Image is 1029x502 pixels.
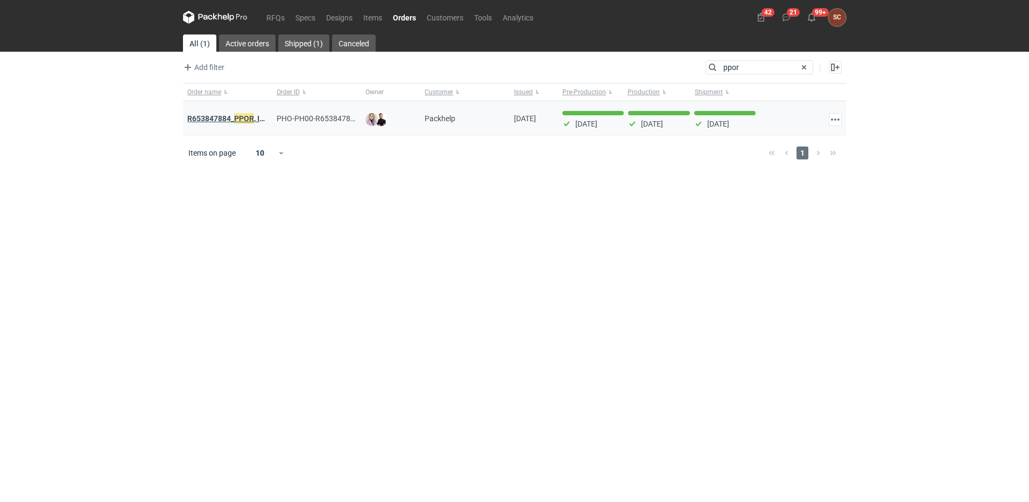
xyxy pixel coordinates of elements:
[562,88,606,96] span: Pre-Production
[234,113,254,124] em: PPOR
[420,83,510,101] button: Customer
[321,11,358,24] a: Designs
[695,88,723,96] span: Shipment
[187,113,295,124] a: R653847884_PPOR, IDRT, RRRT
[558,83,625,101] button: Pre-Production
[261,11,290,24] a: RFQs
[421,11,469,24] a: Customers
[277,88,300,96] span: Order ID
[828,9,846,26] div: Sylwia Cichórz
[187,88,221,96] span: Order name
[425,88,453,96] span: Customer
[641,120,663,128] p: [DATE]
[514,88,533,96] span: Issued
[625,83,693,101] button: Production
[290,11,321,24] a: Specs
[497,11,539,24] a: Analytics
[828,9,846,26] button: SC
[332,34,376,52] a: Canceled
[183,11,248,24] svg: Packhelp Pro
[575,120,597,128] p: [DATE]
[183,34,216,52] a: All (1)
[365,113,378,126] img: Klaudia Wiśniewska
[469,11,497,24] a: Tools
[278,34,329,52] a: Shipped (1)
[778,9,795,26] button: 21
[706,61,813,74] input: Search
[181,61,224,74] span: Add filter
[181,61,225,74] button: Add filter
[510,83,558,101] button: Issued
[829,113,842,126] button: Actions
[375,113,387,126] img: Tomasz Kubiak
[425,114,455,123] span: Packhelp
[277,113,423,124] span: PHO-PH00-R653847884_PPOR,-IDRT,-RRRT
[752,9,770,26] button: 42
[693,83,760,101] button: Shipment
[707,120,729,128] p: [DATE]
[514,114,536,123] span: 11/09/2025
[797,147,808,159] span: 1
[183,83,272,101] button: Order name
[358,11,387,24] a: Items
[365,88,384,96] span: Owner
[272,83,362,101] button: Order ID
[628,88,660,96] span: Production
[243,145,278,161] div: 10
[387,11,421,24] a: Orders
[803,9,820,26] button: 99+
[219,34,276,52] a: Active orders
[188,148,236,158] span: Items on page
